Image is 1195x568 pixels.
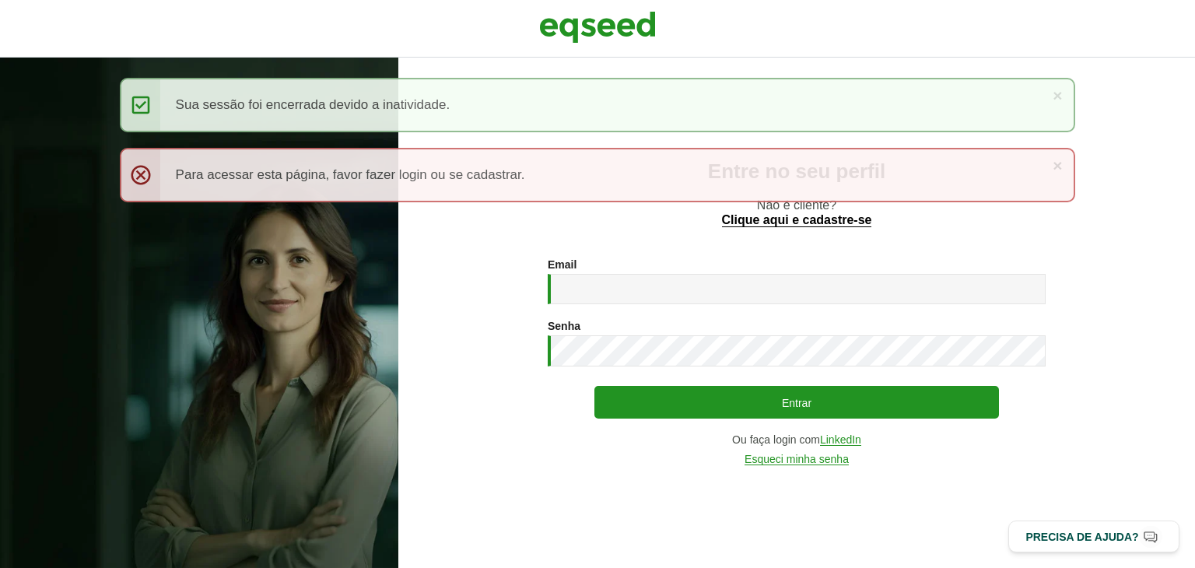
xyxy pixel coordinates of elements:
a: × [1053,157,1062,174]
img: EqSeed Logo [539,8,656,47]
div: Ou faça login com [548,434,1046,446]
a: Clique aqui e cadastre-se [722,214,872,227]
label: Senha [548,321,580,331]
button: Entrar [594,386,999,419]
div: Sua sessão foi encerrada devido a inatividade. [120,78,1076,132]
label: Email [548,259,576,270]
div: Para acessar esta página, favor fazer login ou se cadastrar. [120,148,1076,202]
a: Esqueci minha senha [745,454,849,465]
a: × [1053,87,1062,103]
a: LinkedIn [820,434,861,446]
